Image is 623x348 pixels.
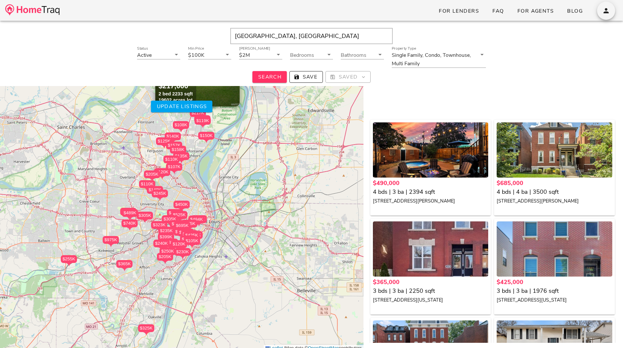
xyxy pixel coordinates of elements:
a: $425,000 3 bds | 3 ba | 1976 sqft [STREET_ADDRESS][US_STATE] [497,278,612,304]
img: triPin.png [149,178,156,182]
img: triPin.png [176,219,183,222]
div: $365,000 [373,278,489,287]
img: desktop-logo.34a1112.png [5,4,59,16]
img: triPin.png [159,176,166,180]
img: triPin.png [199,125,206,128]
div: $255K [61,255,77,267]
img: triPin.png [189,245,196,248]
a: For Agents [512,5,559,17]
a: For Lenders [433,5,484,17]
div: $110K [139,180,155,188]
img: triPin.png [144,188,151,192]
div: $120K [154,168,170,180]
div: $149K [147,186,163,194]
img: triPin.png [167,246,173,250]
span: FAQ [492,7,504,15]
div: 19602 acres lot [159,97,193,103]
div: $255K [61,255,77,263]
button: Saved [325,71,370,83]
div: $230K [162,239,178,250]
img: triPin.png [143,332,150,336]
a: Blog [562,5,588,17]
div: $490K [177,229,194,236]
div: $119K [194,115,210,123]
div: Min Price$100K [188,51,231,59]
div: Townhouse, [443,52,471,58]
div: 3 bds | 3 ba | 1976 sqft [497,287,612,295]
div: $110K [163,155,180,163]
div: $150K [198,132,214,143]
div: $490,000 [373,179,489,188]
div: $105K [184,237,200,245]
img: triPin.png [162,261,169,264]
button: Save [289,71,323,83]
div: $355K [186,231,203,239]
div: $365K [181,230,197,242]
div: $365K [116,260,133,271]
div: $695K [174,222,190,230]
div: $230K [174,248,191,259]
div: $2M [239,52,250,58]
div: $490K [177,229,194,240]
div: $108K [173,121,189,129]
div: $425K [184,231,200,243]
span: For Agents [517,7,554,15]
div: $217K [190,109,206,120]
div: $305K [162,215,178,223]
div: $205K [157,253,173,261]
img: triPin.png [158,247,165,251]
div: $235K [158,227,174,238]
span: Save [295,73,317,81]
div: Property TypeSingle Family,Condo,Townhouse,Multi Family [392,51,486,68]
div: $485K [191,215,207,223]
div: $149K [147,186,163,197]
div: $119K [194,115,210,127]
img: triPin.png [157,197,163,201]
div: $100K [188,52,204,58]
div: $685K [173,228,190,239]
div: $245K [152,190,168,197]
div: $425,000 [497,278,612,287]
div: $245K [152,190,168,201]
div: Active [137,52,152,58]
div: $108K [173,121,189,132]
div: $399K [158,233,174,241]
img: triPin.png [142,219,148,223]
div: $135K [173,152,189,160]
div: $105K [184,237,200,248]
div: $525K [120,208,136,219]
div: $175K [180,235,196,243]
div: 2 bed 2233 sqft [159,91,193,97]
div: StatusActive [137,51,180,59]
img: triPin.png [127,217,133,220]
label: Property Type [392,46,416,51]
div: $310K [170,220,186,231]
div: $323K [151,221,167,229]
img: triPin.png [161,145,168,149]
div: $135K [173,152,189,164]
small: [STREET_ADDRESS][US_STATE] [497,297,567,303]
div: $365K [181,230,197,238]
span: Blog [567,7,583,15]
div: $217,000 [159,81,193,91]
div: [PERSON_NAME]$2M [239,51,282,59]
div: 3 bds | 3 ba | 2250 sqft [373,287,489,295]
button: Search [252,71,287,83]
button: Update listings [151,101,212,112]
a: $217,000 2 bed 2233 sqft 19602 acres lot [155,42,240,106]
small: [STREET_ADDRESS][PERSON_NAME] [373,198,455,204]
label: Status [137,46,148,51]
div: $150K [198,132,214,140]
div: $525K [120,208,136,216]
div: $325K [138,324,154,336]
div: $110K [163,155,180,167]
span: For Lenders [439,7,479,15]
div: Bathrooms [341,51,384,59]
div: $305K [137,212,153,219]
div: $450K [173,201,190,212]
div: $119K [195,117,211,125]
div: $250K [159,247,176,259]
div: Condo, [425,52,441,58]
iframe: Chat Widget [591,317,623,348]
